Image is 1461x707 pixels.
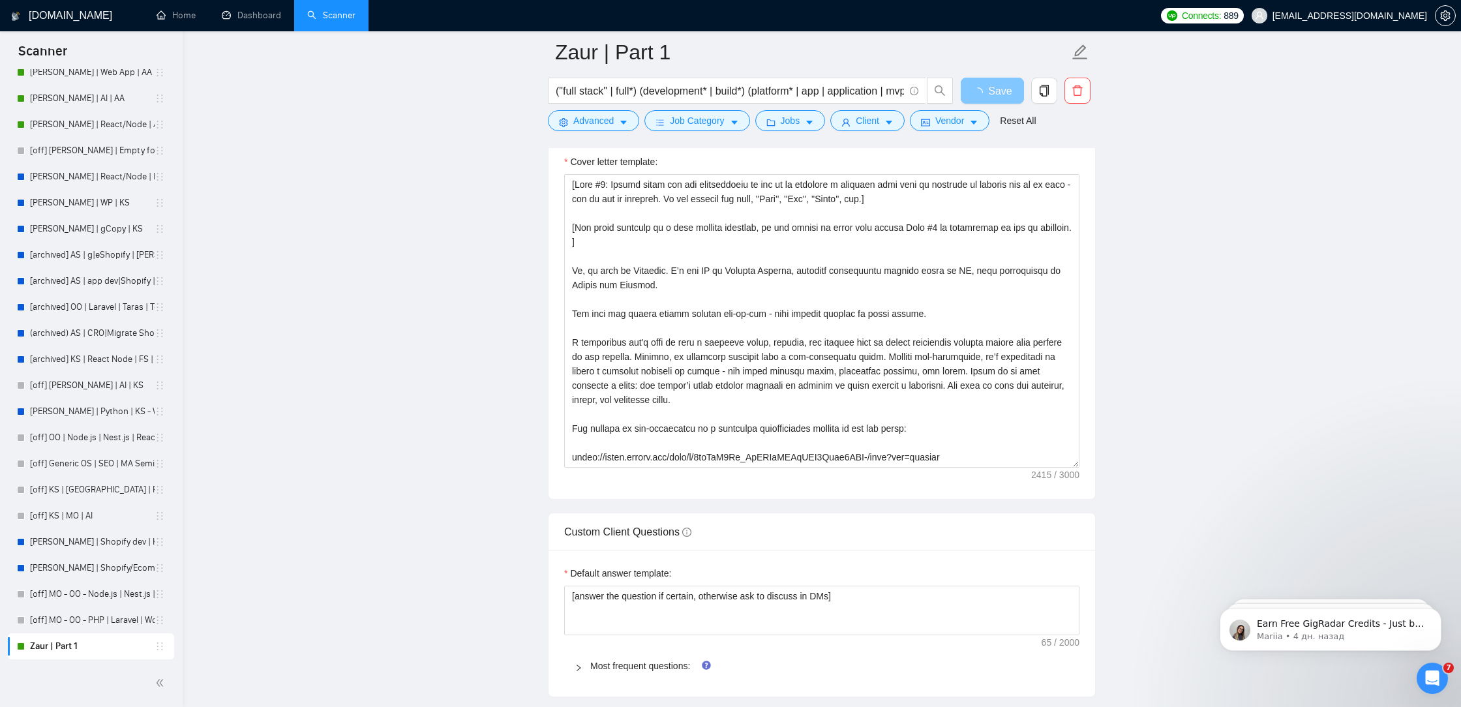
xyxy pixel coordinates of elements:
input: Scanner name... [555,36,1069,68]
span: Client [856,113,879,128]
span: holder [155,250,165,260]
span: user [841,117,851,127]
a: homeHome [157,10,196,21]
span: holder [155,641,165,652]
iframe: Intercom live chat [1417,663,1448,694]
a: [PERSON_NAME] | Web App | AA [30,59,155,85]
span: holder [155,537,165,547]
button: delete [1064,78,1091,104]
span: Jobs [781,113,800,128]
button: settingAdvancedcaret-down [548,110,639,131]
div: Tooltip anchor [700,659,712,671]
span: setting [1436,10,1455,21]
a: [archived] AS | g|eShopify | [PERSON_NAME] [30,242,155,268]
span: copy [1032,85,1057,97]
a: (archived) AS | CRO|Migrate Shopify | [PERSON_NAME] [30,320,155,346]
img: upwork-logo.png [1167,10,1177,21]
span: info-circle [682,528,691,537]
span: search [927,85,952,97]
li: [off] OO | Node.js | Nest.js | React.js | Next.js | PHP | Laravel | WordPress | UI/UX | MO [8,425,174,451]
button: idcardVendorcaret-down [910,110,989,131]
li: [off] Harry | AI | KS [8,372,174,399]
li: Michael | React/Node | AA [8,112,174,138]
img: logo [11,6,20,27]
li: Alex | gCopy | KS [8,216,174,242]
span: holder [155,93,165,104]
a: [PERSON_NAME] | AI | AA [30,85,155,112]
label: Cover letter template: [564,155,657,169]
button: userClientcaret-down [830,110,905,131]
span: holder [155,563,165,573]
iframe: Intercom notifications сообщение [1200,580,1461,672]
span: delete [1065,85,1090,97]
li: [archived] AS | g|eShopify | Moroz [8,242,174,268]
span: holder [155,198,165,208]
span: 7 [1443,663,1454,673]
a: [archived] OO | Laravel | Taras | Top filters [30,294,155,320]
li: [off] KS | MO | AI [8,503,174,529]
span: caret-down [805,117,814,127]
label: Default answer template: [564,566,671,580]
span: holder [155,145,165,156]
li: [archived] AS | app dev|Shopify | Moroz [8,268,174,294]
button: folderJobscaret-down [755,110,826,131]
a: [PERSON_NAME] | Shopify dev | KS + maintenance & support [30,529,155,555]
button: search [927,78,953,104]
span: info-circle [910,87,918,95]
span: holder [155,432,165,443]
input: Search Freelance Jobs... [556,83,904,99]
a: Zaur | Part 1 [30,633,155,659]
li: [off] MO - OO - PHP | Laravel | WordPress | [8,607,174,633]
div: Most frequent questions: [564,651,1079,681]
a: dashboardDashboard [222,10,281,21]
span: Custom Client Questions [564,526,691,537]
a: [off] OO | Node.js | Nest.js | React.js | Next.js | PHP | Laravel | WordPress | UI/UX | MO [30,425,155,451]
span: holder [155,615,165,625]
span: loading [972,87,988,98]
span: holder [155,328,165,338]
span: holder [155,224,165,234]
span: caret-down [730,117,739,127]
a: Most frequent questions: [590,661,690,671]
a: setting [1435,10,1456,21]
li: Michael | AI | AA [8,85,174,112]
span: right [575,664,582,672]
a: Reset All [1000,113,1036,128]
span: caret-down [619,117,628,127]
li: (archived) AS | CRO|Migrate Shopify | Moroz [8,320,174,346]
a: [PERSON_NAME] | React/Node | AA [30,112,155,138]
span: 889 [1224,8,1238,23]
span: edit [1072,44,1089,61]
button: setting [1435,5,1456,26]
span: holder [155,406,165,417]
span: caret-down [884,117,894,127]
li: [off] MO - OO - Node.js | Nest.js | React.js | Next.js [8,581,174,607]
span: holder [155,119,165,130]
a: [archived] KS | React Node | FS | [PERSON_NAME] (low average paid) [30,346,155,372]
span: Job Category [670,113,724,128]
span: holder [155,459,165,469]
span: holder [155,380,165,391]
a: [off] Generic OS | SEO | MA Semi-Strict, High Budget [30,451,155,477]
textarea: Cover letter template: [564,174,1079,468]
span: holder [155,172,165,182]
a: [off] MO - OO - Node.js | Nest.js | React.js | Next.js [30,581,155,607]
span: Connects: [1182,8,1221,23]
span: user [1255,11,1264,20]
a: [archived] AS | app dev|Shopify | [PERSON_NAME] [30,268,155,294]
span: idcard [921,117,930,127]
li: Harry | Python | KS - WIP [8,399,174,425]
li: Andrew | Shopify dev | KS + maintenance & support [8,529,174,555]
a: searchScanner [307,10,355,21]
textarea: Default answer template: [564,586,1079,635]
button: barsJob Categorycaret-down [644,110,749,131]
a: [off] [PERSON_NAME] | AI | KS [30,372,155,399]
li: Zaur | Part 1 [8,633,174,659]
a: [PERSON_NAME] | React/Node | KS - WIP [30,164,155,190]
a: [off] MO - OO - PHP | Laravel | WordPress | [30,607,155,633]
span: bars [655,117,665,127]
span: holder [155,589,165,599]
